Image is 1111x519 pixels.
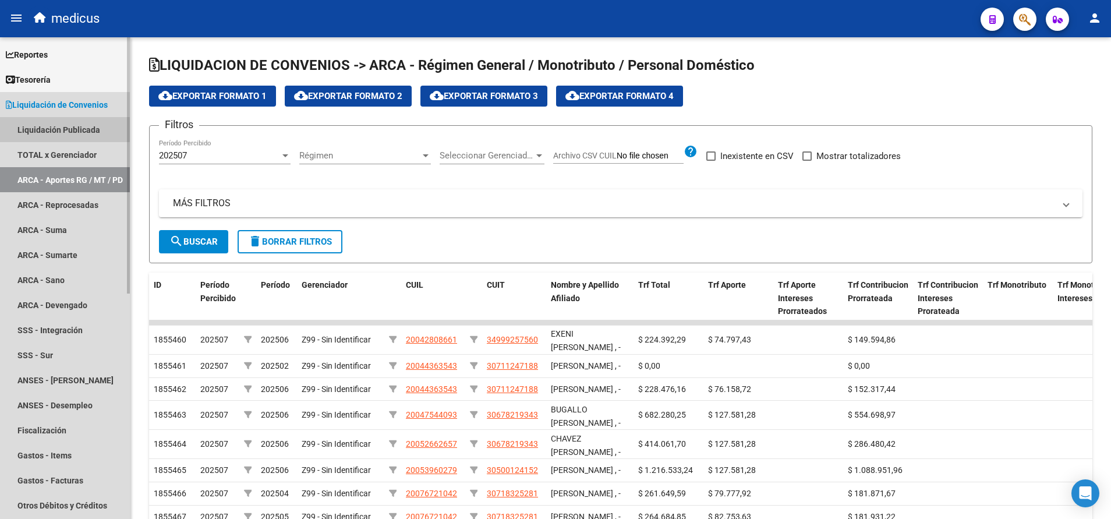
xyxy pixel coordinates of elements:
span: 1855460 [154,335,186,344]
span: 1855463 [154,410,186,419]
span: Trf Contribucion Prorrateada [848,280,908,303]
mat-icon: help [684,144,698,158]
span: 1855461 [154,361,186,370]
span: $ 127.581,28 [708,465,756,475]
span: $ 414.061,70 [638,439,686,449]
span: $ 76.158,72 [708,384,751,394]
span: Archivo CSV CUIL [553,151,617,160]
span: $ 261.649,59 [638,489,686,498]
span: Período Percibido [200,280,236,303]
span: $ 79.777,92 [708,489,751,498]
mat-icon: menu [9,11,23,25]
span: $ 74.797,43 [708,335,751,344]
span: Trf Contribucion Intereses Prorateada [918,280,978,316]
span: $ 554.698,97 [848,410,896,419]
span: Borrar Filtros [248,236,332,247]
datatable-header-cell: Trf Monotributo [983,273,1053,324]
button: Exportar Formato 3 [420,86,547,107]
span: $ 0,00 [848,361,870,370]
span: 1855462 [154,384,186,394]
span: Exportar Formato 4 [565,91,674,101]
span: 20076721042 [406,489,457,498]
span: 202507 [159,150,187,161]
span: 202507 [200,465,228,475]
span: $ 682.280,25 [638,410,686,419]
span: 34999257560 [487,335,538,344]
mat-icon: cloud_download [430,89,444,103]
mat-icon: person [1088,11,1102,25]
span: Tesorería [6,73,51,86]
span: $ 228.476,16 [638,384,686,394]
span: 30500124152 [487,465,538,475]
datatable-header-cell: Trf Contribucion Prorrateada [843,273,913,324]
span: CUIL [406,280,423,289]
span: 202506 [261,410,289,419]
datatable-header-cell: Nombre y Apellido Afiliado [546,273,634,324]
span: $ 127.581,28 [708,439,756,449]
button: Exportar Formato 4 [556,86,683,107]
span: $ 127.581,28 [708,410,756,419]
datatable-header-cell: Trf Total [634,273,703,324]
span: medicus [51,6,100,31]
span: 20053960279 [406,465,457,475]
span: [PERSON_NAME] , - [551,465,621,475]
span: Z99 - Sin Identificar [302,384,371,394]
span: CUIT [487,280,505,289]
span: 202507 [200,410,228,419]
span: Z99 - Sin Identificar [302,465,371,475]
span: 20044363543 [406,361,457,370]
span: Z99 - Sin Identificar [302,361,371,370]
span: 202506 [261,465,289,475]
span: BUGALLO [PERSON_NAME] , - [551,405,621,428]
span: 30678219343 [487,439,538,449]
span: $ 181.871,67 [848,489,896,498]
span: 202507 [200,335,228,344]
span: 20042808661 [406,335,457,344]
button: Exportar Formato 2 [285,86,412,107]
span: Exportar Formato 1 [158,91,267,101]
span: 202506 [261,384,289,394]
span: 20052662657 [406,439,457,449]
span: Trf Monotributo [988,280,1046,289]
h3: Filtros [159,116,199,133]
input: Archivo CSV CUIL [617,151,684,161]
span: Reportes [6,48,48,61]
span: 1855466 [154,489,186,498]
span: 30718325281 [487,489,538,498]
span: 30711247188 [487,384,538,394]
span: Z99 - Sin Identificar [302,439,371,449]
datatable-header-cell: Período [256,273,297,324]
span: Buscar [169,236,218,247]
span: 20047544093 [406,410,457,419]
span: CHAVEZ [PERSON_NAME] , - [551,434,621,457]
span: 202506 [261,335,289,344]
span: Trf Total [638,280,670,289]
span: Liquidación de Convenios [6,98,108,111]
span: 202506 [261,439,289,449]
span: Régimen [299,150,420,161]
span: 1855465 [154,465,186,475]
span: Trf Aporte Intereses Prorrateados [778,280,827,316]
mat-expansion-panel-header: MÁS FILTROS [159,189,1082,217]
span: Mostrar totalizadores [816,149,901,163]
mat-icon: search [169,234,183,248]
span: 202502 [261,361,289,370]
span: 202507 [200,439,228,449]
span: 202507 [200,361,228,370]
span: $ 149.594,86 [848,335,896,344]
span: Seleccionar Gerenciador [440,150,534,161]
span: Período [261,280,290,289]
span: 20044363543 [406,384,457,394]
span: Gerenciador [302,280,348,289]
span: EXENI [PERSON_NAME] , - [551,329,621,352]
datatable-header-cell: CUIL [401,273,465,324]
span: [PERSON_NAME] , - [551,489,621,498]
span: Z99 - Sin Identificar [302,410,371,419]
span: [PERSON_NAME] , - [551,384,621,394]
datatable-header-cell: Trf Aporte [703,273,773,324]
span: $ 0,00 [638,361,660,370]
span: 30711247188 [487,361,538,370]
span: Nombre y Apellido Afiliado [551,280,619,303]
div: Open Intercom Messenger [1071,479,1099,507]
mat-icon: cloud_download [158,89,172,103]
